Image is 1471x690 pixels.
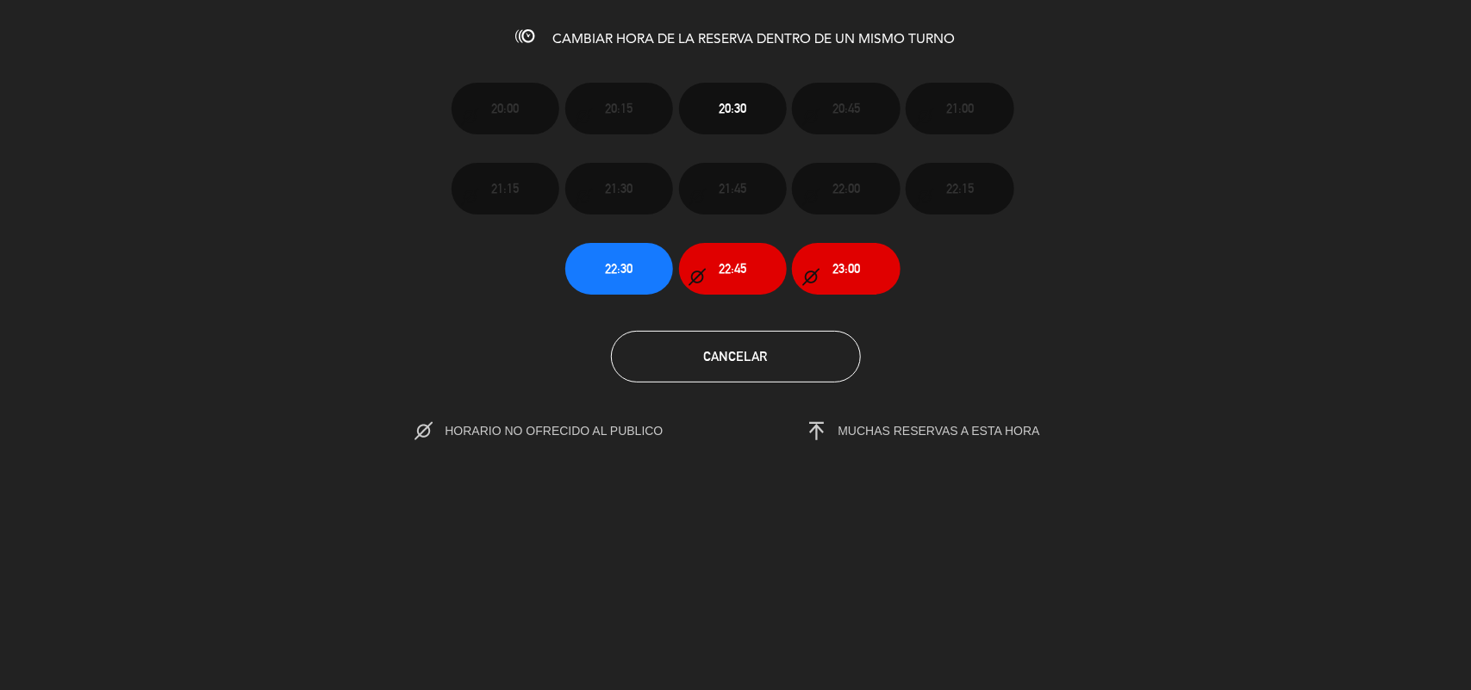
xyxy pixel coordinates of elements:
[605,258,633,278] span: 22:30
[452,83,559,134] button: 20:00
[946,178,974,198] span: 22:15
[605,178,633,198] span: 21:30
[491,98,519,118] span: 20:00
[792,83,900,134] button: 20:45
[445,424,699,438] span: HORARIO NO OFRECIDO AL PUBLICO
[565,83,673,134] button: 20:15
[838,424,1040,438] span: MUCHAS RESERVAS A ESTA HORA
[679,163,787,214] button: 21:45
[792,243,900,295] button: 23:00
[832,98,860,118] span: 20:45
[704,349,768,364] span: Cancelar
[946,98,974,118] span: 21:00
[832,258,860,278] span: 23:00
[553,33,956,47] span: CAMBIAR HORA DE LA RESERVA DENTRO DE UN MISMO TURNO
[565,163,673,214] button: 21:30
[452,163,559,214] button: 21:15
[792,163,900,214] button: 22:00
[491,178,519,198] span: 21:15
[605,98,633,118] span: 20:15
[565,243,673,295] button: 22:30
[611,331,861,382] button: Cancelar
[679,83,787,134] button: 20:30
[719,98,746,118] span: 20:30
[832,178,860,198] span: 22:00
[719,178,746,198] span: 21:45
[906,83,1013,134] button: 21:00
[719,258,746,278] span: 22:45
[679,243,787,295] button: 22:45
[906,163,1013,214] button: 22:15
